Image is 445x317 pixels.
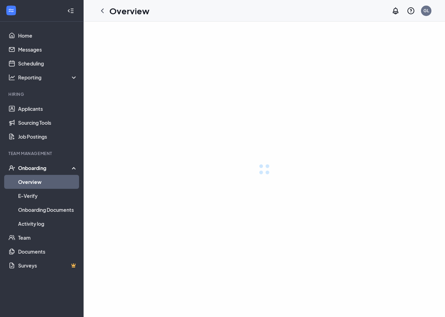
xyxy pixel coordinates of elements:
[391,7,400,15] svg: Notifications
[18,56,78,70] a: Scheduling
[8,7,15,14] svg: WorkstreamLogo
[18,42,78,56] a: Messages
[109,5,149,17] h1: Overview
[67,7,74,14] svg: Collapse
[8,164,15,171] svg: UserCheck
[8,150,76,156] div: Team Management
[18,203,78,217] a: Onboarding Documents
[18,164,78,171] div: Onboarding
[18,245,78,258] a: Documents
[18,217,78,231] a: Activity log
[18,175,78,189] a: Overview
[8,74,15,81] svg: Analysis
[18,102,78,116] a: Applicants
[18,258,78,272] a: SurveysCrown
[18,116,78,130] a: Sourcing Tools
[18,29,78,42] a: Home
[18,130,78,144] a: Job Postings
[407,7,415,15] svg: QuestionInfo
[18,189,78,203] a: E-Verify
[8,91,76,97] div: Hiring
[423,8,429,14] div: GL
[18,74,78,81] div: Reporting
[18,231,78,245] a: Team
[98,7,107,15] svg: ChevronLeft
